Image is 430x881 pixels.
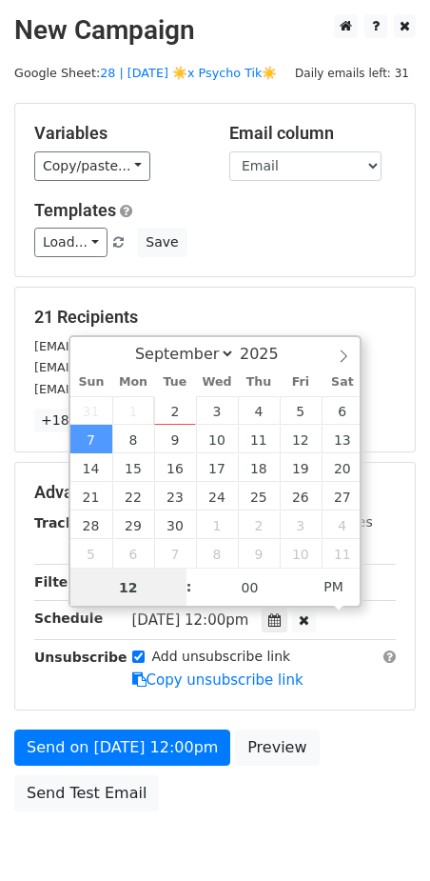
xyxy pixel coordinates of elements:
[154,511,196,539] span: September 30, 2025
[154,453,196,482] span: September 16, 2025
[112,482,154,511] span: September 22, 2025
[322,376,363,389] span: Sat
[34,482,396,503] h5: Advanced
[288,63,416,84] span: Daily emails left: 31
[154,425,196,453] span: September 9, 2025
[34,515,98,531] strong: Tracking
[70,511,112,539] span: September 28, 2025
[238,511,280,539] span: October 2, 2025
[238,396,280,425] span: September 4, 2025
[238,539,280,568] span: October 9, 2025
[34,574,83,590] strong: Filters
[112,396,154,425] span: September 1, 2025
[280,453,322,482] span: September 19, 2025
[14,14,416,47] h2: New Campaign
[196,539,238,568] span: October 8, 2025
[196,511,238,539] span: October 1, 2025
[34,650,127,665] strong: Unsubscribe
[322,396,363,425] span: September 6, 2025
[34,228,107,257] a: Load...
[34,611,103,626] strong: Schedule
[137,228,186,257] button: Save
[34,339,246,353] small: [EMAIL_ADDRESS][DOMAIN_NAME]
[112,539,154,568] span: October 6, 2025
[14,730,230,766] a: Send on [DATE] 12:00pm
[196,482,238,511] span: September 24, 2025
[34,151,150,181] a: Copy/paste...
[132,611,249,629] span: [DATE] 12:00pm
[280,396,322,425] span: September 5, 2025
[70,482,112,511] span: September 21, 2025
[238,453,280,482] span: September 18, 2025
[280,539,322,568] span: October 10, 2025
[132,671,303,689] a: Copy unsubscribe link
[70,425,112,453] span: September 7, 2025
[100,66,277,80] a: 28 | [DATE] ☀️x Psycho Tik☀️
[280,376,322,389] span: Fri
[14,66,278,80] small: Google Sheet:
[322,482,363,511] span: September 27, 2025
[238,482,280,511] span: September 25, 2025
[154,539,196,568] span: October 7, 2025
[70,569,186,607] input: Hour
[34,409,114,432] a: +18 more
[229,123,396,144] h5: Email column
[70,396,112,425] span: August 31, 2025
[298,512,372,532] label: UTM Codes
[196,396,238,425] span: September 3, 2025
[280,511,322,539] span: October 3, 2025
[14,775,159,811] a: Send Test Email
[34,360,246,374] small: [EMAIL_ADDRESS][DOMAIN_NAME]
[34,123,201,144] h5: Variables
[288,66,416,80] a: Daily emails left: 31
[196,376,238,389] span: Wed
[154,482,196,511] span: September 23, 2025
[322,425,363,453] span: September 13, 2025
[322,539,363,568] span: October 11, 2025
[112,376,154,389] span: Mon
[235,730,319,766] a: Preview
[70,453,112,482] span: September 14, 2025
[335,790,430,881] iframe: Chat Widget
[196,453,238,482] span: September 17, 2025
[280,482,322,511] span: September 26, 2025
[322,453,363,482] span: September 20, 2025
[238,425,280,453] span: September 11, 2025
[34,307,396,328] h5: 21 Recipients
[112,453,154,482] span: September 15, 2025
[196,425,238,453] span: September 10, 2025
[34,382,246,396] small: [EMAIL_ADDRESS][DOMAIN_NAME]
[238,376,280,389] span: Thu
[280,425,322,453] span: September 12, 2025
[235,345,303,363] input: Year
[112,425,154,453] span: September 8, 2025
[70,376,112,389] span: Sun
[70,539,112,568] span: October 5, 2025
[154,396,196,425] span: September 2, 2025
[192,569,308,607] input: Minute
[34,200,116,220] a: Templates
[322,511,363,539] span: October 4, 2025
[307,568,360,606] span: Click to toggle
[186,568,192,606] span: :
[112,511,154,539] span: September 29, 2025
[152,647,291,667] label: Add unsubscribe link
[154,376,196,389] span: Tue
